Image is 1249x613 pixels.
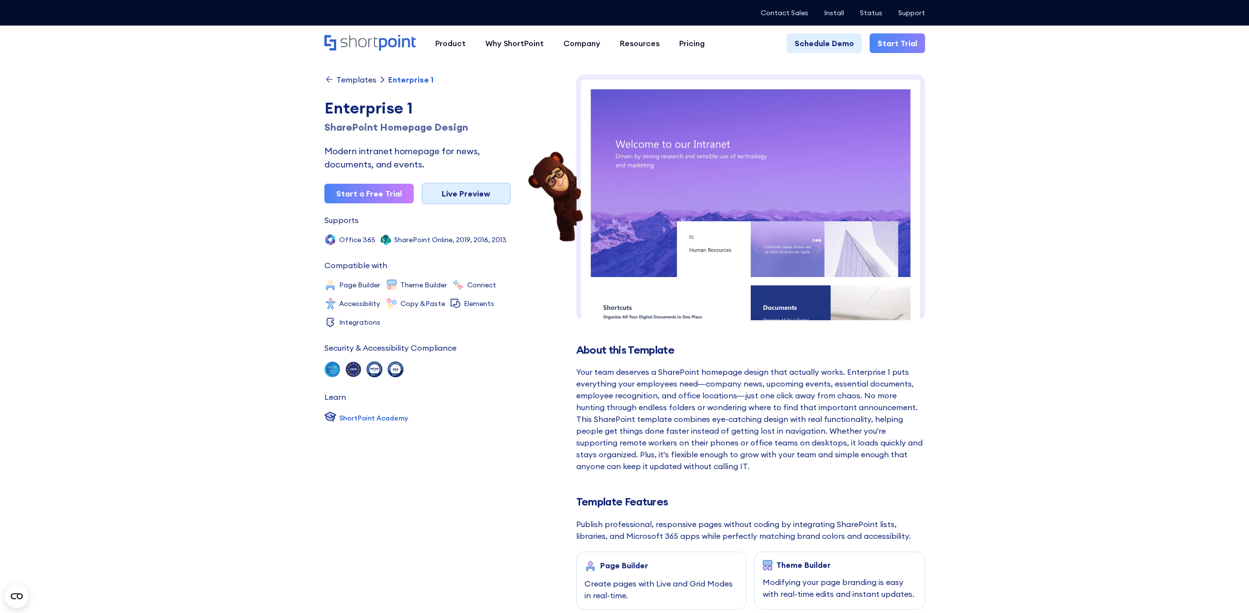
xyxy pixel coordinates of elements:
[388,76,433,84] div: Enterprise 1
[324,344,456,352] div: Security & Accessibility Compliance
[620,37,660,49] div: Resources
[776,560,831,569] div: Theme Builder
[400,281,447,288] div: Theme Builder
[669,33,715,53] a: Pricing
[339,413,408,423] div: ShortPoint Academy
[394,236,506,243] div: SharePoint Online, 2019, 2016, 2013
[324,216,359,224] div: Supports
[576,518,925,542] div: Publish professional, responsive pages without coding by integrating SharePoint lists, libraries,...
[600,561,648,570] div: Page Builder
[435,37,466,49] div: Product
[860,9,882,17] a: Status
[5,585,28,608] button: Open CMP widget
[324,184,414,203] a: Start a Free Trial
[324,144,511,171] div: Modern intranet homepage for news, documents, and events.
[1072,499,1249,613] iframe: Chat Widget
[324,120,511,135] h1: SharePoint Homepage Design
[824,9,844,17] a: Install
[554,33,610,53] a: Company
[761,9,808,17] a: Contact Sales
[339,281,380,288] div: Page Builder
[898,9,925,17] a: Support
[336,76,376,84] div: Templates
[324,362,340,377] img: soc 2
[763,576,917,600] div: Modifying your page branding is easy with real-time edits and instant updates.
[576,344,925,356] h2: About this Template
[324,35,416,52] a: Home
[324,96,511,120] div: Enterprise 1
[576,496,925,508] h2: Template Features
[339,300,380,307] div: Accessibility
[324,393,346,401] div: Learn
[324,75,376,84] a: Templates
[787,33,862,53] a: Schedule Demo
[324,411,408,425] a: ShortPoint Academy
[324,261,387,269] div: Compatible with
[422,183,511,204] a: Live Preview
[485,37,544,49] div: Why ShortPoint
[339,319,380,326] div: Integrations
[679,37,705,49] div: Pricing
[464,300,494,307] div: Elements
[425,33,476,53] a: Product
[563,37,600,49] div: Company
[400,300,445,307] div: Copy &Paste
[467,281,496,288] div: Connect
[339,236,375,243] div: Office 365
[576,366,925,472] div: Your team deserves a SharePoint homepage design that actually works. Enterprise 1 puts everything...
[870,33,925,53] a: Start Trial
[610,33,669,53] a: Resources
[476,33,554,53] a: Why ShortPoint
[585,578,739,601] div: Create pages with Live and Grid Modes in real-time.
